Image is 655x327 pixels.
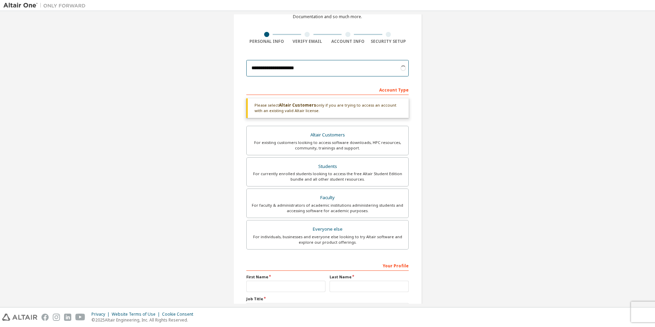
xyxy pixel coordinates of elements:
img: altair_logo.svg [2,314,37,321]
div: For existing customers looking to access software downloads, HPC resources, community, trainings ... [251,140,404,151]
div: Students [251,162,404,171]
div: For currently enrolled students looking to access the free Altair Student Edition bundle and all ... [251,171,404,182]
div: For faculty & administrators of academic institutions administering students and accessing softwa... [251,203,404,214]
div: Your Profile [246,260,409,271]
label: Job Title [246,296,409,302]
img: linkedin.svg [64,314,71,321]
div: Faculty [251,193,404,203]
div: Account Type [246,84,409,95]
div: Account Info [327,39,368,44]
b: Altair Customers [279,102,316,108]
div: Personal Info [246,39,287,44]
img: youtube.svg [75,314,85,321]
div: For individuals, businesses and everyone else looking to try Altair software and explore our prod... [251,234,404,245]
div: Website Terms of Use [112,312,162,317]
div: Verify Email [287,39,328,44]
div: Cookie Consent [162,312,197,317]
label: First Name [246,274,325,280]
img: Altair One [3,2,89,9]
img: facebook.svg [41,314,49,321]
div: Privacy [91,312,112,317]
label: Last Name [330,274,409,280]
img: instagram.svg [53,314,60,321]
div: Please select only if you are trying to access an account with an existing valid Altair license. [246,98,409,118]
div: Security Setup [368,39,409,44]
div: Everyone else [251,225,404,234]
div: Altair Customers [251,130,404,140]
p: © 2025 Altair Engineering, Inc. All Rights Reserved. [91,317,197,323]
